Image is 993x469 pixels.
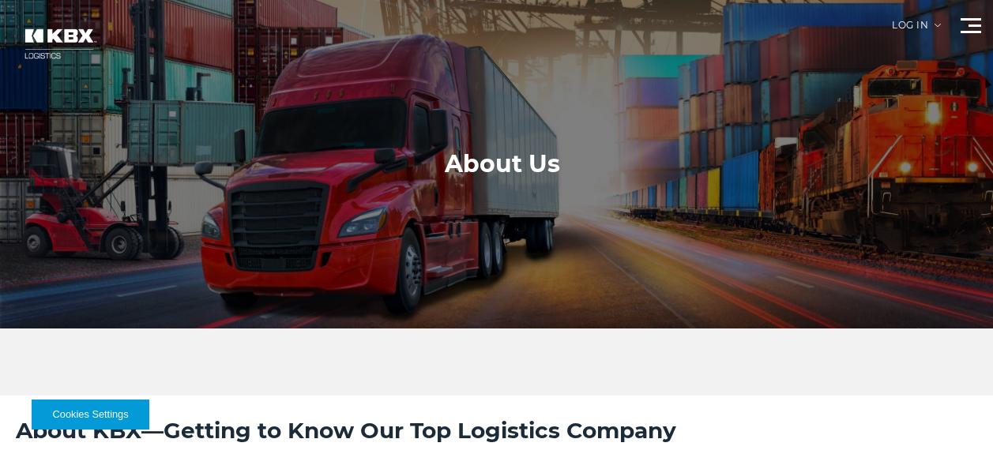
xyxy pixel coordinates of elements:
[935,24,941,27] img: arrow
[445,148,560,180] h1: About Us
[32,400,149,430] button: Cookies Settings
[892,21,941,42] div: Log in
[16,415,977,445] h2: About KBX—Getting to Know Our Top Logistics Company
[12,16,107,72] img: kbx logo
